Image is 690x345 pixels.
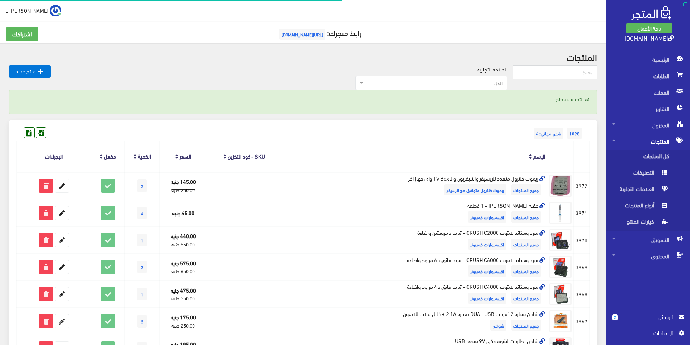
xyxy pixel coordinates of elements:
a: 2 الرسائل [612,313,684,329]
td: 475.00 جنيه [159,281,207,308]
span: 2 [137,315,147,328]
span: اﻹعدادات [618,329,672,337]
a: باقة الأعمال [626,23,672,33]
td: 575.00 جنيه [159,253,207,281]
td: 3969 [574,253,590,281]
span: شواحن [490,320,506,331]
img: hkn-krym-brosysor-1-ktaah.jpg [549,202,572,224]
a: كل المنتجات [606,150,690,166]
a: العلامات التجارية [606,182,690,199]
a: المنتجات [606,133,690,150]
a: المحتوى [606,248,690,264]
a: التقارير [606,100,690,117]
span: جميع المنتجات [511,184,541,195]
img: ... [50,5,61,17]
strike: 550.00 جنيه [171,240,195,249]
span: 1 [137,234,147,246]
th: الإجراءات [17,141,91,172]
iframe: Drift Widget Chat Controller [9,294,37,322]
span: جميع المنتجات [511,211,541,223]
a: العملاء [606,84,690,100]
span: ريموت كنترول متوافق مع الرسيفر [444,184,506,195]
a: [DOMAIN_NAME] [624,32,674,43]
a: الإسم [533,151,545,161]
span: العملاء [612,84,684,100]
a: السعر [180,151,191,161]
span: أنواع المنتجات [612,199,669,215]
td: مبرد وستاند لابتوب CRUSH C2000 – تبريد بـ مروحتين واضاءة [281,226,547,253]
span: 2 [612,314,618,320]
span: الكل [365,79,503,87]
strike: 250.00 جنيه [171,321,195,330]
a: التصنيفات [606,166,690,182]
span: جميع المنتجات [511,320,541,331]
td: شاحن سيارة 12فولت DUAL USB بقدرة 2.1A + كابل فلات للايفون [281,308,547,335]
a: المخزون [606,117,690,133]
span: جميع المنتجات [511,265,541,277]
span: العلامات التجارية [612,182,669,199]
span: اكسسوارات كمبيوتر [468,293,506,304]
a: اشتراكك [6,27,38,41]
a: مفعل [104,151,116,161]
td: 3972 [574,172,590,199]
span: اكسسوارات كمبيوتر [468,211,506,223]
td: 175.00 جنيه [159,308,207,335]
span: كل المنتجات [612,150,669,166]
img: . [631,6,671,20]
input: بحث... [513,65,597,79]
a: خيارات المنتج [606,215,690,231]
td: 145.00 جنيه [159,172,207,199]
span: خيارات المنتج [612,215,669,231]
span: جميع المنتجات [511,293,541,304]
strike: 650.00 جنيه [171,266,195,275]
td: 3968 [574,281,590,308]
a: SKU - كود التخزين [228,151,265,161]
img: mbrd-omsnd-llabtob-2-mroh-maa-adaaah.jpg [549,229,572,251]
td: ريموت كنترول متعدد للريسيفر والتليفزيون والـ TV Box واي جهاز اخر [281,172,547,199]
span: التقارير [612,100,684,117]
span: الرسائل [624,313,673,321]
span: 1 [137,288,147,300]
span: [PERSON_NAME]... [6,6,48,15]
span: التسويق [612,231,684,248]
span: المحتوى [612,248,684,264]
a: الكمية [138,151,151,161]
img: mbrd-omsnd-llabtob-4-mroh-maa-adaaah.jpg [549,283,572,305]
span: 2 [137,179,147,192]
img: shahn-ayfon-syarh-12-folt.jpg [549,310,572,332]
td: 440.00 جنيه [159,226,207,253]
i:  [36,67,45,76]
label: العلامة التجارية [477,65,507,73]
a: الطلبات [606,68,690,84]
td: مبرد وستاند لابتوب CRUSH C6000 – تبريد فائق بـ 6 مراوح واضاءة [281,253,547,281]
a: منتج جديد [9,65,51,78]
a: رابط متجرك:[URL][DOMAIN_NAME] [278,26,361,39]
h2: المنتجات [9,52,597,62]
td: حقنة [PERSON_NAME] - 1 قطعه [281,199,547,226]
td: 3967 [574,308,590,335]
span: المخزون [612,117,684,133]
td: مبرد وستاند لابتوب CRUSH C4000 – تبريد فائق بـ 4 مراوح واضاءة [281,281,547,308]
span: جميع المنتجات [511,239,541,250]
a: الرئيسية [606,51,690,68]
a: أنواع المنتجات [606,199,690,215]
strike: 550.00 جنيه [171,294,195,303]
p: تم التحديث بنجاح [17,95,589,103]
td: 3970 [574,226,590,253]
td: 3971 [574,199,590,226]
span: 1098 [567,128,582,139]
img: rymot-kntrol-mtaadd-llrysyfr-oaltlyfzyon-oal-tv-box-oay-ghaz-akhr.jpg [549,175,572,197]
img: mbrd-omsnd-labtob-6-mroh-maa-adaaah.jpg [549,256,572,278]
span: المنتجات [612,133,684,150]
span: الرئيسية [612,51,684,68]
a: اﻹعدادات [612,329,684,341]
span: اكسسوارات كمبيوتر [468,265,506,277]
span: 2 [137,261,147,273]
span: الكل [355,76,507,90]
span: الطلبات [612,68,684,84]
span: اكسسوارات كمبيوتر [468,239,506,250]
span: [URL][DOMAIN_NAME] [279,29,325,40]
td: 45.00 جنيه [159,199,207,226]
span: شحن مجاني: 6 [534,128,563,139]
strike: 250.00 جنيه [171,185,195,194]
